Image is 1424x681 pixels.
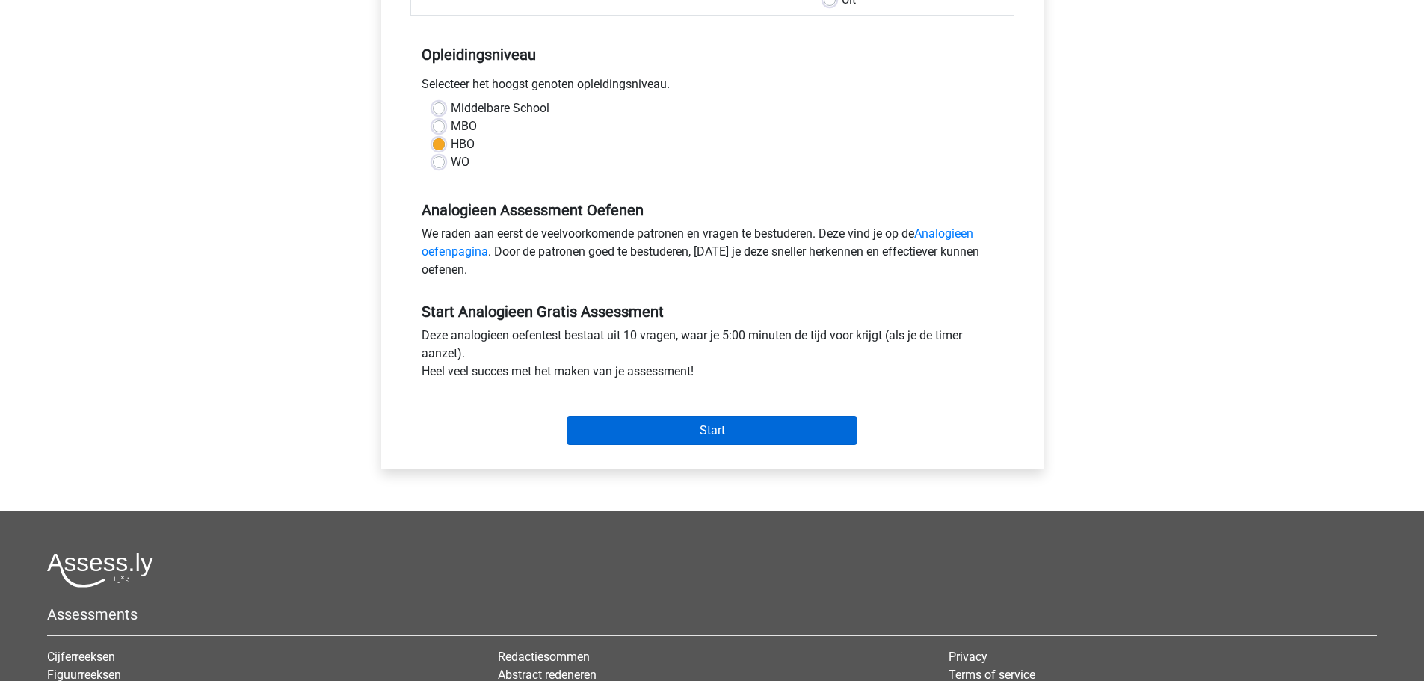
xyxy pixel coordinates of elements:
h5: Start Analogieen Gratis Assessment [422,303,1003,321]
img: Assessly logo [47,552,153,588]
input: Start [567,416,857,445]
h5: Assessments [47,605,1377,623]
a: Redactiesommen [498,650,590,664]
div: Selecteer het hoogst genoten opleidingsniveau. [410,76,1014,99]
h5: Analogieen Assessment Oefenen [422,201,1003,219]
label: WO [451,153,469,171]
label: Middelbare School [451,99,549,117]
label: HBO [451,135,475,153]
div: We raden aan eerst de veelvoorkomende patronen en vragen te bestuderen. Deze vind je op de . Door... [410,225,1014,285]
label: MBO [451,117,477,135]
a: Cijferreeksen [47,650,115,664]
a: Privacy [949,650,987,664]
div: Deze analogieen oefentest bestaat uit 10 vragen, waar je 5:00 minuten de tijd voor krijgt (als je... [410,327,1014,386]
h5: Opleidingsniveau [422,40,1003,70]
